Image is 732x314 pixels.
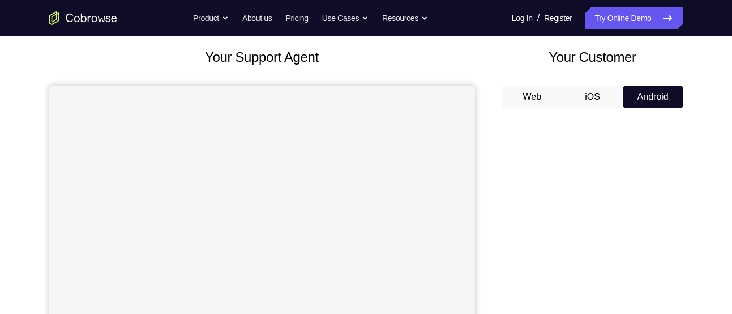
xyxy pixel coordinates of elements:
[285,7,308,29] a: Pricing
[585,7,683,29] a: Try Online Demo
[512,7,533,29] a: Log In
[623,86,683,108] button: Android
[242,7,272,29] a: About us
[49,11,117,25] a: Go to the home page
[502,86,563,108] button: Web
[502,47,683,67] h2: Your Customer
[49,47,475,67] h2: Your Support Agent
[544,7,572,29] a: Register
[193,7,229,29] button: Product
[562,86,623,108] button: iOS
[322,7,369,29] button: Use Cases
[537,11,540,25] span: /
[382,7,428,29] button: Resources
